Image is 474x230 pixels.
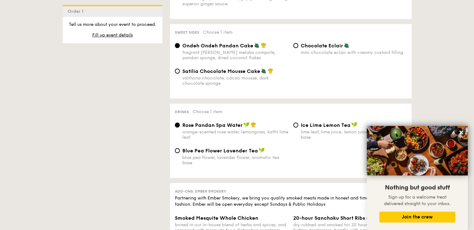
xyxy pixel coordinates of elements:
[182,129,288,140] div: orange-scented rose water, lemongrass, kaffir lime leaf
[293,43,298,48] input: Chocolate Eclairmini chocolate eclair with creamy custard filling
[175,148,180,153] input: Blue Pea Flower Lavender Teablue pea flower, lavender flower, aromatic tea base
[182,75,288,86] div: valrhona chocolate, cacao mousse, dark chocolate sponge
[259,147,265,153] img: icon-vegan.f8ff3823.svg
[175,215,258,221] span: Smoked Mesquite Whole Chicken
[385,184,450,191] span: Nothing but good stuff
[293,122,298,127] input: Ice Lime Lemon Tealime leaf, lime juice, lemon juice, aromatic tea base
[251,122,256,127] img: icon-chef-hat.a58ddaea.svg
[175,189,226,194] span: Add-ons: Ember Smokery
[68,22,157,28] p: Tell us more about your event to proceed.
[301,122,351,128] span: Ice Lime Lemon Tea
[301,50,407,55] div: mini chocolate eclair with creamy custard filling
[261,42,266,48] img: icon-chef-hat.a58ddaea.svg
[301,43,343,49] span: Chocolate Eclair
[175,110,189,114] span: Drinks
[243,122,250,127] img: icon-vegan.f8ff3823.svg
[384,194,451,206] span: Sign up for a welcome treat delivered straight to your inbox.
[92,32,133,38] span: Fill up event details
[351,122,357,127] img: icon-vegan.f8ff3823.svg
[182,122,243,128] span: Rose Pandan Spa Water
[193,109,222,114] span: Choose 1 item
[175,43,180,48] input: Ondeh Ondeh Pandan Cakefragrant [PERSON_NAME] melaka compote, pandan sponge, dried coconut flakes
[182,155,288,165] div: blue pea flower, lavender flower, aromatic tea base
[68,9,86,14] span: Order 1
[293,215,385,221] span: 20-hour Sanchoku Short Ribs (3 Ribs)
[261,68,266,74] img: icon-vegetarian.fe4039eb.svg
[182,43,253,49] span: Ondeh Ondeh Pandan Cake
[203,30,232,35] span: Choose 1 item
[268,68,273,74] img: icon-chef-hat.a58ddaea.svg
[379,212,455,223] button: Join the crew
[456,127,466,137] button: Close
[175,122,180,127] input: Rose Pandan Spa Waterorange-scented rose water, lemongrass, kaffir lime leaf
[344,42,349,48] img: icon-vegetarian.fe4039eb.svg
[182,148,258,154] span: Blue Pea Flower Lavender Tea
[175,69,180,74] input: Satilia Chocolate Mousse Cakevalrhona chocolate, cacao mousse, dark chocolate sponge
[367,126,468,175] img: DSC07876-Edit02-Large.jpeg
[301,129,407,140] div: lime leaf, lime juice, lemon juice, aromatic tea base
[175,195,407,208] div: Partnering with Ember Smokery, we bring you quality smoked meats made in honest and time-honoured...
[175,30,199,35] span: Sweet sides
[182,50,288,60] div: fragrant [PERSON_NAME] melaka compote, pandan sponge, dried coconut flakes
[254,42,260,48] img: icon-vegetarian.fe4039eb.svg
[182,68,260,74] span: Satilia Chocolate Mousse Cake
